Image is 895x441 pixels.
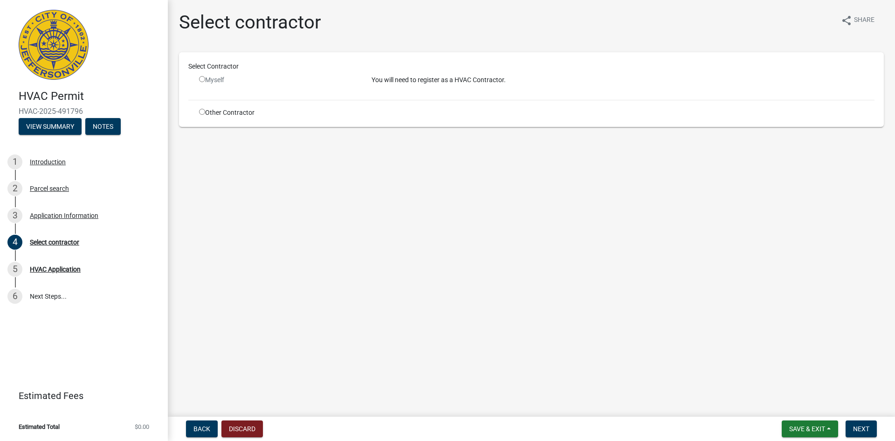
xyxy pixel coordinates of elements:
button: Next [846,420,877,437]
button: Back [186,420,218,437]
div: 5 [7,262,22,277]
span: Estimated Total [19,424,60,430]
h1: Select contractor [179,11,321,34]
button: Notes [85,118,121,135]
img: City of Jeffersonville, Indiana [19,10,89,80]
div: Other Contractor [192,108,365,118]
wm-modal-confirm: Notes [85,123,121,131]
span: Back [193,425,210,433]
span: Share [854,15,874,26]
div: Parcel search [30,185,69,192]
div: 6 [7,289,22,304]
span: Save & Exit [789,425,825,433]
div: 4 [7,235,22,250]
div: 2 [7,181,22,196]
p: You will need to register as a HVAC Contractor. [372,75,874,85]
div: Select Contractor [181,62,881,71]
div: 3 [7,208,22,223]
span: HVAC-2025-491796 [19,107,149,116]
div: Select contractor [30,239,79,245]
span: Next [853,425,869,433]
span: $0.00 [135,424,149,430]
wm-modal-confirm: Summary [19,123,82,131]
button: View Summary [19,118,82,135]
a: Estimated Fees [7,386,153,405]
div: 1 [7,154,22,169]
button: Discard [221,420,263,437]
button: Save & Exit [782,420,838,437]
div: Myself [199,75,358,85]
div: Application Information [30,212,98,219]
div: HVAC Application [30,266,81,273]
h4: HVAC Permit [19,90,160,103]
i: share [841,15,852,26]
div: Introduction [30,159,66,165]
button: shareShare [833,11,882,29]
